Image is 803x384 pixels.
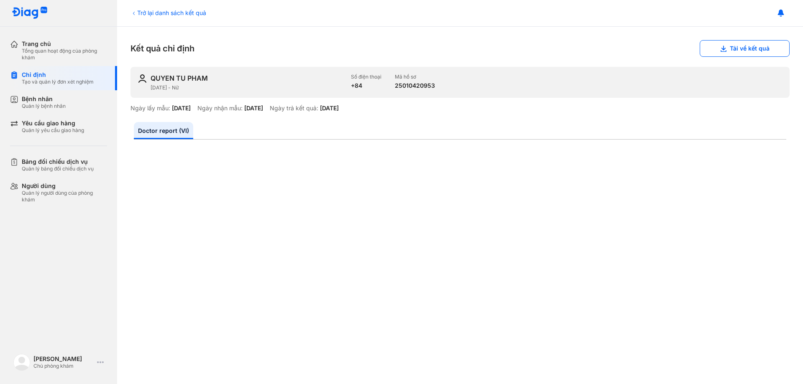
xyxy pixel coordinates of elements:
div: Quản lý yêu cầu giao hàng [22,127,84,134]
div: [PERSON_NAME] [33,355,94,363]
div: Yêu cầu giao hàng [22,120,84,127]
div: Mã hồ sơ [395,74,435,80]
div: Tổng quan hoạt động của phòng khám [22,48,107,61]
div: +84 [351,82,381,89]
div: Tạo và quản lý đơn xét nghiệm [22,79,94,85]
a: Doctor report (VI) [134,122,193,139]
div: Ngày nhận mẫu: [197,104,243,112]
div: Trang chủ [22,40,107,48]
div: Quản lý bảng đối chiếu dịch vụ [22,165,94,172]
div: Ngày trả kết quả: [270,104,318,112]
div: Trở lại danh sách kết quả [130,8,206,17]
div: [DATE] [320,104,339,112]
div: [DATE] - Nữ [151,84,344,91]
div: Bệnh nhân [22,95,66,103]
div: Quản lý người dùng của phòng khám [22,190,107,203]
img: logo [13,354,30,371]
div: Ngày lấy mẫu: [130,104,170,112]
div: Chỉ định [22,71,94,79]
div: Bảng đối chiếu dịch vụ [22,158,94,165]
div: Chủ phòng khám [33,363,94,369]
div: 25010420953 [395,82,435,89]
div: QUYEN TU PHAM [151,74,208,83]
div: [DATE] [172,104,191,112]
div: Quản lý bệnh nhân [22,103,66,109]
div: [DATE] [244,104,263,112]
button: Tải về kết quả [700,40,790,57]
div: Kết quả chỉ định [130,40,790,57]
img: logo [12,7,48,20]
div: Số điện thoại [351,74,381,80]
img: user-icon [137,74,147,84]
div: Người dùng [22,182,107,190]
